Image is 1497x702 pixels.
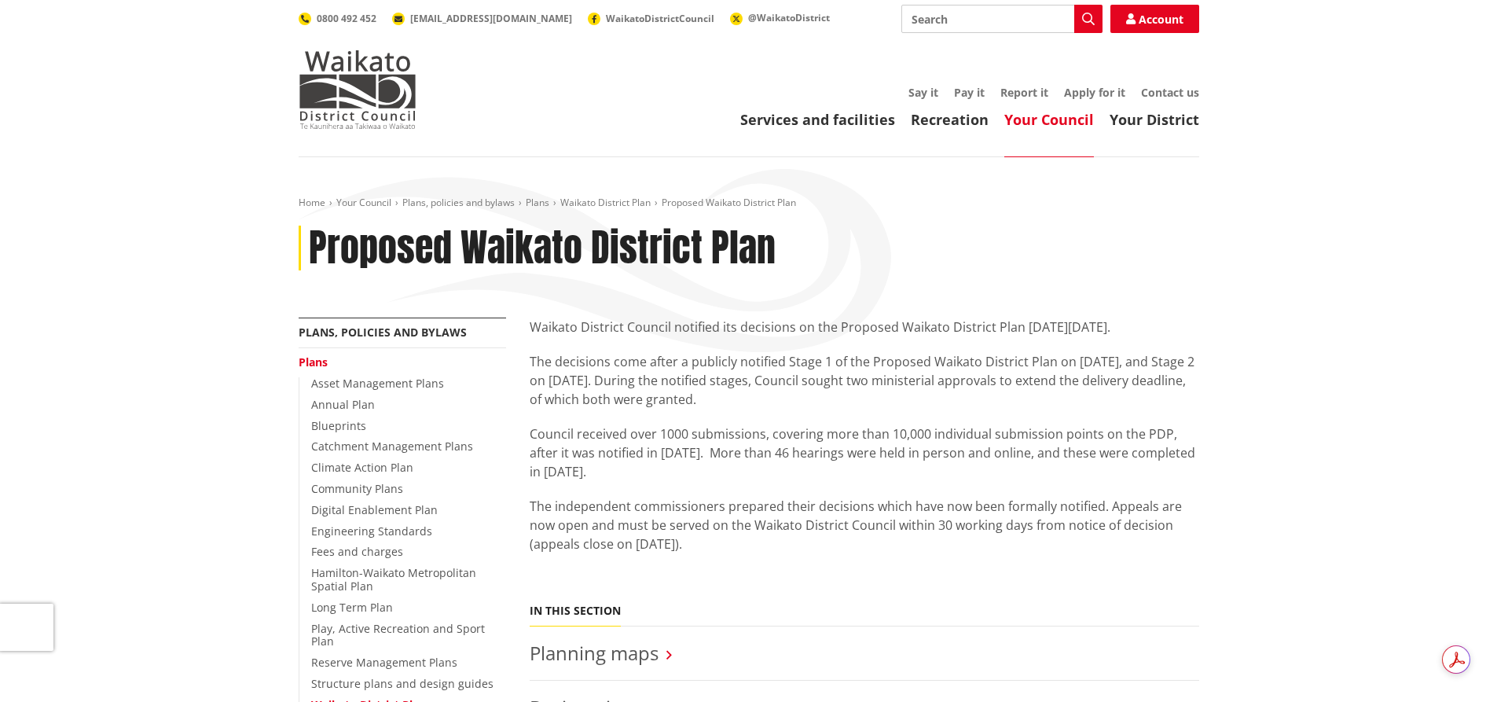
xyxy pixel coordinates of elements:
span: [EMAIL_ADDRESS][DOMAIN_NAME] [410,12,572,25]
span: WaikatoDistrictCouncil [606,12,714,25]
a: Account [1110,5,1199,33]
a: Engineering Standards [311,524,432,538]
a: Play, Active Recreation and Sport Plan [311,621,485,649]
a: Apply for it [1064,85,1125,100]
a: Community Plans [311,481,403,496]
p: Waikato District Council notified its decisions on the Proposed Waikato District Plan [DATE][DATE]. [530,318,1199,336]
input: Search input [901,5,1103,33]
a: Annual Plan [311,397,375,412]
a: Catchment Management Plans [311,439,473,454]
a: Contact us [1141,85,1199,100]
nav: breadcrumb [299,197,1199,210]
a: Plans [526,196,549,209]
a: Plans [299,355,328,369]
span: @WaikatoDistrict [748,11,830,24]
a: Reserve Management Plans [311,655,457,670]
p: The decisions come after a publicly notified Stage 1 of the Proposed Waikato District Plan on [DA... [530,352,1199,409]
span: Proposed Waikato District Plan [662,196,796,209]
a: Pay it [954,85,985,100]
a: Report it [1000,85,1048,100]
a: Long Term Plan [311,600,393,615]
a: Fees and charges [311,544,403,559]
a: Asset Management Plans [311,376,444,391]
a: Climate Action Plan [311,460,413,475]
a: [EMAIL_ADDRESS][DOMAIN_NAME] [392,12,572,25]
a: Digital Enablement Plan [311,502,438,517]
a: Structure plans and design guides [311,676,493,691]
a: Plans, policies and bylaws [402,196,515,209]
a: Your Council [336,196,391,209]
h5: In this section [530,605,621,618]
a: Blueprints [311,418,366,433]
a: Waikato District Plan [560,196,651,209]
a: @WaikatoDistrict [730,11,830,24]
a: Services and facilities [740,110,895,129]
a: Plans, policies and bylaws [299,325,467,340]
p: Council received over 1000 submissions, covering more than 10,000 individual submission points on... [530,425,1199,481]
a: 0800 492 452 [299,12,376,25]
img: Waikato District Council - Te Kaunihera aa Takiwaa o Waikato [299,50,416,129]
a: Home [299,196,325,209]
a: Recreation [911,110,989,129]
span: 0800 492 452 [317,12,376,25]
a: WaikatoDistrictCouncil [588,12,714,25]
a: Your Council [1004,110,1094,129]
a: Say it [908,85,938,100]
p: The independent commissioners prepared their decisions which have now been formally notified. App... [530,497,1199,553]
a: Your District [1110,110,1199,129]
a: Hamilton-Waikato Metropolitan Spatial Plan [311,565,476,594]
h1: Proposed Waikato District Plan [309,226,776,271]
a: Planning maps [530,640,659,666]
